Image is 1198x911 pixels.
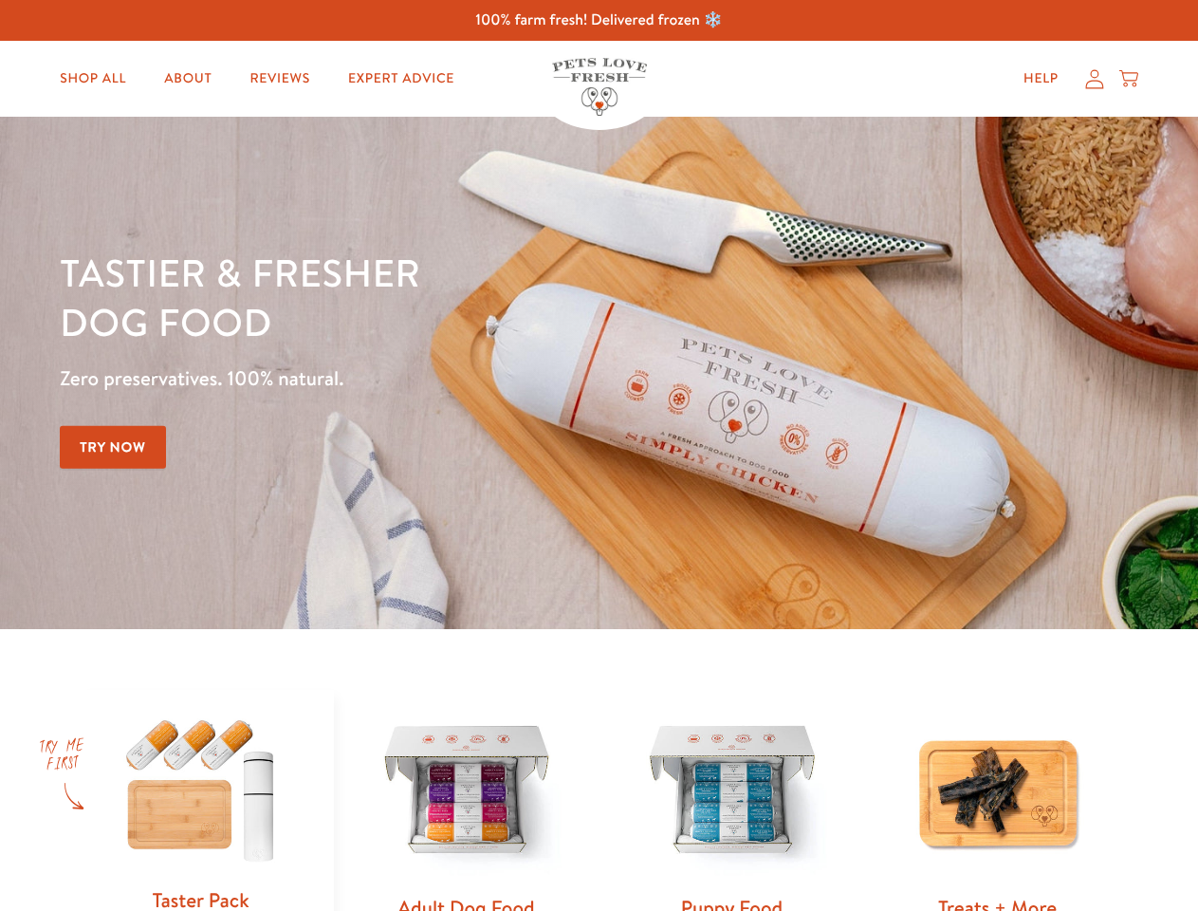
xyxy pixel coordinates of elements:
img: Pets Love Fresh [552,58,647,116]
a: Reviews [234,60,324,98]
a: Help [1008,60,1074,98]
h1: Tastier & fresher dog food [60,248,779,346]
a: Expert Advice [333,60,470,98]
a: Shop All [45,60,141,98]
a: About [149,60,227,98]
a: Try Now [60,426,166,469]
p: Zero preservatives. 100% natural. [60,362,779,396]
